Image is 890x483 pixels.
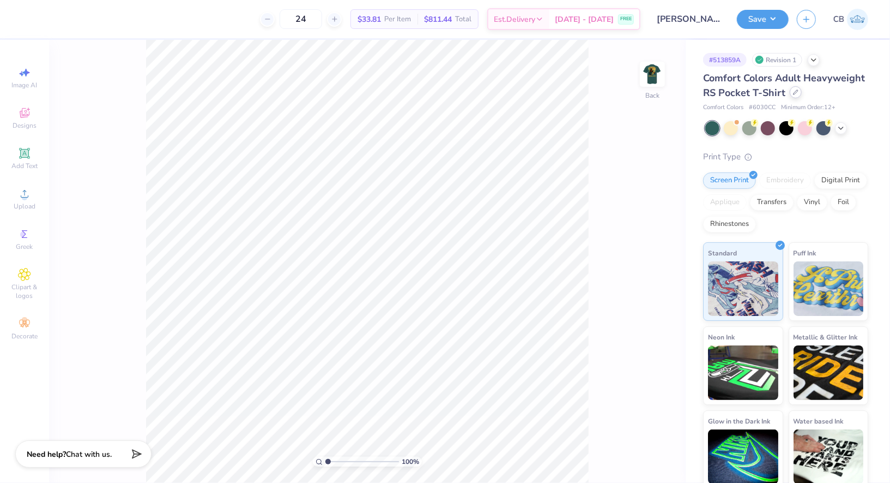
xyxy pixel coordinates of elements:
[555,14,614,25] span: [DATE] - [DATE]
[494,14,535,25] span: Est. Delivery
[794,261,864,316] img: Puff Ink
[708,331,735,343] span: Neon Ink
[703,216,756,232] div: Rhinestones
[645,91,659,100] div: Back
[358,14,381,25] span: $33.81
[641,63,663,85] img: Back
[649,8,729,30] input: Untitled Design
[455,14,471,25] span: Total
[759,172,811,189] div: Embroidery
[794,331,858,343] span: Metallic & Glitter Ink
[424,14,452,25] span: $811.44
[831,194,856,211] div: Foil
[750,194,794,211] div: Transfers
[384,14,411,25] span: Per Item
[16,242,33,251] span: Greek
[749,103,776,112] span: # 6030CC
[27,449,66,460] strong: Need help?
[703,194,747,211] div: Applique
[703,172,756,189] div: Screen Print
[703,151,868,163] div: Print Type
[847,9,868,30] img: Chhavi Bansal
[12,81,38,90] span: Image AI
[280,9,322,29] input: – –
[66,449,112,460] span: Chat with us.
[833,13,844,26] span: CB
[737,10,789,29] button: Save
[402,457,419,467] span: 100 %
[752,53,802,67] div: Revision 1
[703,53,747,67] div: # 513859A
[814,172,867,189] div: Digital Print
[794,345,864,400] img: Metallic & Glitter Ink
[708,415,770,427] span: Glow in the Dark Ink
[794,415,844,427] span: Water based Ink
[703,103,743,112] span: Comfort Colors
[708,345,778,400] img: Neon Ink
[708,261,778,316] img: Standard
[703,71,865,99] span: Comfort Colors Adult Heavyweight RS Pocket T-Shirt
[11,162,38,170] span: Add Text
[14,202,35,211] span: Upload
[797,194,827,211] div: Vinyl
[794,247,816,259] span: Puff Ink
[708,247,737,259] span: Standard
[833,9,868,30] a: CB
[620,15,632,23] span: FREE
[5,283,44,300] span: Clipart & logos
[11,332,38,341] span: Decorate
[781,103,835,112] span: Minimum Order: 12 +
[13,121,37,130] span: Designs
